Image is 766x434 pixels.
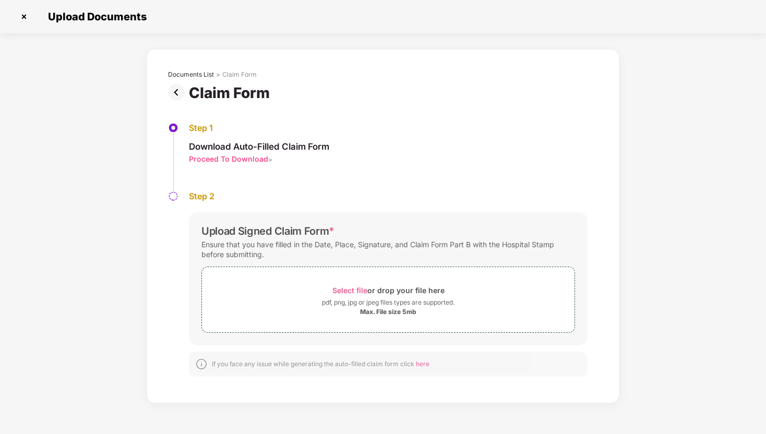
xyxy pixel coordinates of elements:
[189,191,588,202] div: Step 2
[195,358,208,370] img: svg+xml;base64,PHN2ZyBpZD0iSW5mb18tXzMyeDMyIiBkYXRhLW5hbWU9IkluZm8gLSAzMngzMiIgeG1sbnM9Imh0dHA6Ly...
[189,123,329,134] div: Step 1
[168,84,189,101] img: svg+xml;base64,PHN2ZyBpZD0iUHJldi0zMngzMiIgeG1sbnM9Imh0dHA6Ly93d3cudzMub3JnLzIwMDAvc3ZnIiB3aWR0aD...
[168,70,214,79] div: Documents List
[360,308,416,316] div: Max. File size 5mb
[189,141,329,152] div: Download Auto-Filled Claim Form
[38,10,152,23] span: Upload Documents
[189,154,268,164] div: Proceed To Download
[416,360,429,368] span: here
[201,225,334,237] div: Upload Signed Claim Form
[216,70,220,79] div: >
[332,286,367,295] span: Select file
[322,297,454,308] div: pdf, png, jpg or jpeg files types are supported.
[16,8,32,25] img: svg+xml;base64,PHN2ZyBpZD0iQ3Jvc3MtMzJ4MzIiIHhtbG5zPSJodHRwOi8vd3d3LnczLm9yZy8yMDAwL3N2ZyIgd2lkdG...
[168,123,178,133] img: svg+xml;base64,PHN2ZyBpZD0iU3RlcC1BY3RpdmUtMzJ4MzIiIHhtbG5zPSJodHRwOi8vd3d3LnczLm9yZy8yMDAwL3N2Zy...
[212,360,429,368] div: If you face any issue while generating the auto-filled claim form click
[189,84,274,102] div: Claim Form
[168,191,178,201] img: svg+xml;base64,PHN2ZyBpZD0iU3RlcC1QZW5kaW5nLTMyeDMyIiB4bWxucz0iaHR0cDovL3d3dy53My5vcmcvMjAwMC9zdm...
[222,70,257,79] div: Claim Form
[268,155,272,163] span: >
[332,283,445,297] div: or drop your file here
[201,237,575,261] div: Ensure that you have filled in the Date, Place, Signature, and Claim Form Part B with the Hospita...
[202,275,574,324] span: Select fileor drop your file herepdf, png, jpg or jpeg files types are supported.Max. File size 5mb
